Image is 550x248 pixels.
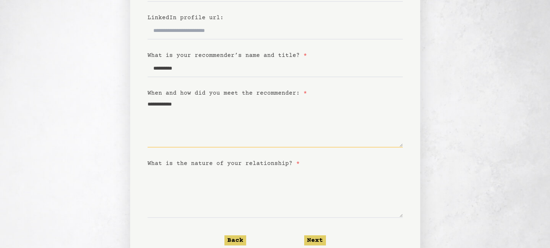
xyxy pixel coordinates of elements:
[148,15,224,21] label: LinkedIn profile url:
[148,52,307,59] label: What is your recommender’s name and title?
[224,235,246,245] button: Back
[148,160,300,167] label: What is the nature of your relationship?
[148,90,307,96] label: When and how did you meet the recommender:
[304,235,326,245] button: Next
